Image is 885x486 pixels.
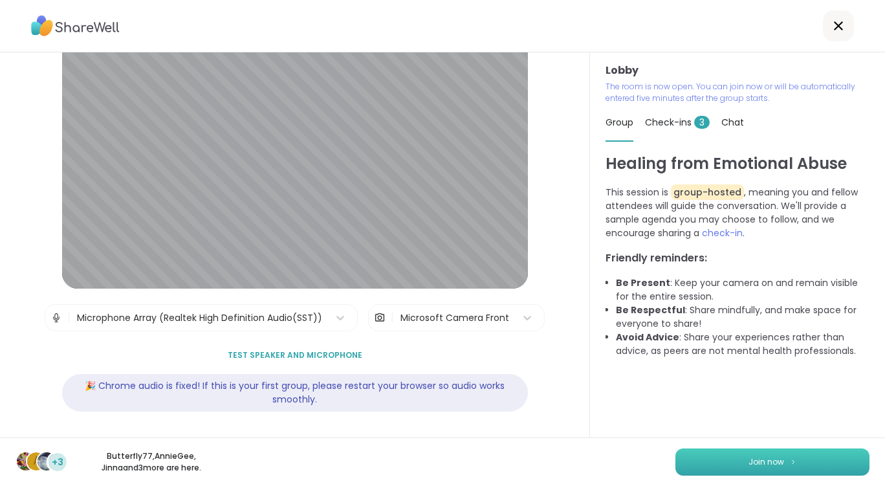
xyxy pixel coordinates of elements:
[228,349,362,361] span: Test speaker and microphone
[38,452,56,470] img: Jinna
[77,311,322,325] div: Microphone Array (Realtek High Definition Audio(SST))
[33,453,40,470] span: A
[50,305,62,331] img: Microphone
[223,342,367,369] button: Test speaker and microphone
[31,11,120,41] img: ShareWell Logo
[616,304,869,331] li: : Share mindfully, and make space for everyone to share!
[645,116,710,129] span: Check-ins
[675,448,869,476] button: Join now
[400,311,509,325] div: Microsoft Camera Front
[616,331,679,344] b: Avoid Advice
[52,456,63,469] span: +3
[606,186,869,240] p: This session is , meaning you and fellow attendees will guide the conversation. We'll provide a s...
[616,276,869,304] li: : Keep your camera on and remain visible for the entire session.
[694,116,710,129] span: 3
[789,458,797,465] img: ShareWell Logomark
[606,81,869,104] p: The room is now open. You can join now or will be automatically entered five minutes after the gr...
[616,276,670,289] b: Be Present
[606,152,869,175] h1: Healing from Emotional Abuse
[606,250,869,266] h3: Friendly reminders:
[616,331,869,358] li: : Share your experiences rather than advice, as peers are not mental health professionals.
[79,450,224,474] p: Butterfly77 , AnnieGee , Jinna and 3 more are here.
[616,304,685,316] b: Be Respectful
[391,305,394,331] span: |
[606,116,633,129] span: Group
[374,305,386,331] img: Camera
[62,374,528,412] div: 🎉 Chrome audio is fixed! If this is your first group, please restart your browser so audio works ...
[702,226,743,239] span: check-in
[748,456,784,468] span: Join now
[17,452,35,470] img: Butterfly77
[67,305,71,331] span: |
[721,116,744,129] span: Chat
[606,63,869,78] h3: Lobby
[671,184,744,200] span: group-hosted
